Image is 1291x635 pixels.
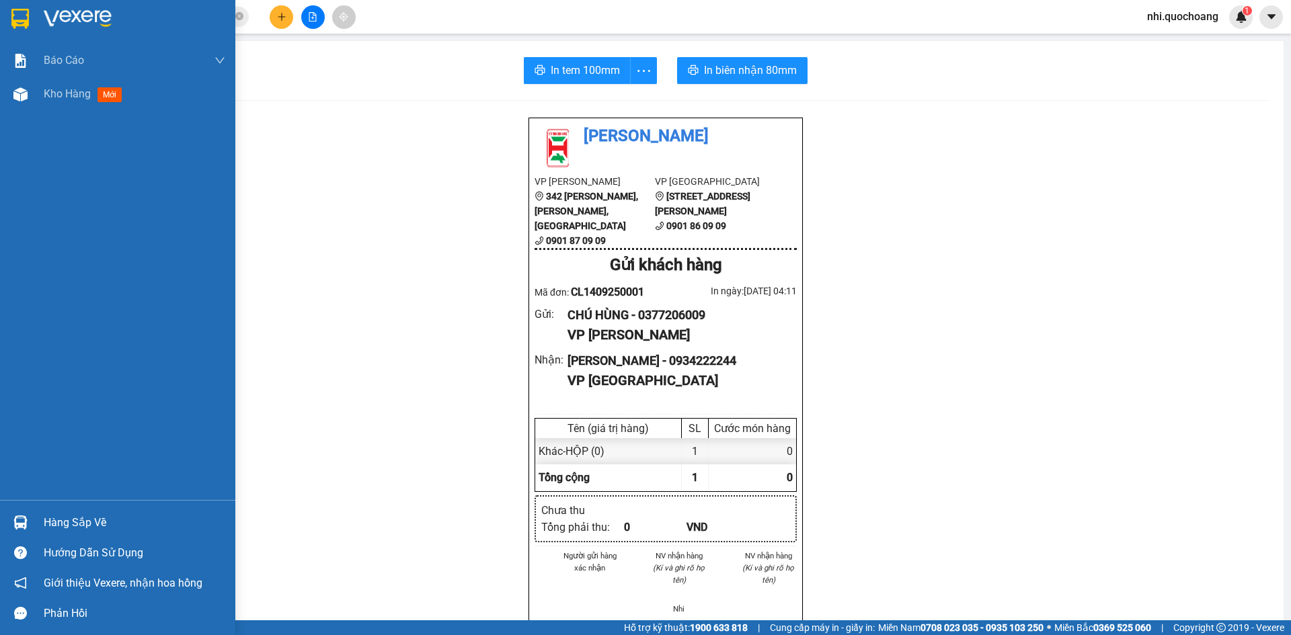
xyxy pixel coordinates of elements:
li: Người gửi hàng xác nhận [561,550,619,574]
div: CHÚ HÙNG - 0377206009 [568,306,786,325]
strong: 1900 633 818 [690,622,748,633]
li: NV nhận hàng [651,550,708,562]
span: 1 [1245,6,1249,15]
span: 1 [692,471,698,484]
span: Tổng cộng [539,471,590,484]
img: warehouse-icon [13,515,28,530]
button: printerIn biên nhận 80mm [677,57,808,84]
span: ⚪️ [1047,625,1051,630]
span: In biên nhận 80mm [704,62,797,79]
span: | [1161,620,1163,635]
div: Gửi : [535,306,568,323]
span: CL1409250001 [571,286,644,298]
span: Miền Bắc [1054,620,1151,635]
div: Tên (giá trị hàng) [539,422,678,435]
div: SL [685,422,705,435]
button: more [630,57,657,84]
li: [PERSON_NAME] [535,124,797,149]
li: NV nhận hàng [740,550,797,562]
li: VP [PERSON_NAME] [535,174,655,189]
span: question-circle [14,546,27,559]
div: 0 [709,438,796,464]
div: VP [PERSON_NAME] [568,325,786,345]
span: Kho hàng [44,87,91,100]
span: Miền Nam [878,620,1044,635]
span: printer [688,65,699,77]
button: aim [332,5,356,29]
button: plus [270,5,293,29]
sup: 1 [1243,6,1252,15]
span: Hỗ trợ kỹ thuật: [624,620,748,635]
span: message [14,607,27,620]
span: Giới thiệu Vexere, nhận hoa hồng [44,575,202,591]
li: Nhi [651,603,708,615]
b: 342 [PERSON_NAME], [PERSON_NAME], [GEOGRAPHIC_DATA] [535,191,638,231]
span: copyright [1216,623,1226,632]
div: [PERSON_NAME] - 0934222244 [568,351,786,370]
div: VP [GEOGRAPHIC_DATA] [568,370,786,391]
span: mới [97,87,122,102]
div: Gửi khách hàng [535,253,797,278]
span: notification [14,577,27,589]
span: plus [277,12,286,22]
div: Hướng dẫn sử dụng [44,543,225,563]
strong: 0369 525 060 [1093,622,1151,633]
b: [STREET_ADDRESS][PERSON_NAME] [655,191,750,216]
span: aim [339,12,348,22]
span: close-circle [235,11,243,24]
button: printerIn tem 100mm [524,57,631,84]
li: VP [GEOGRAPHIC_DATA] [655,174,775,189]
button: file-add [301,5,325,29]
span: Báo cáo [44,52,84,69]
div: 0 [624,519,687,536]
img: logo-vxr [11,9,29,29]
span: Khác - HỘP (0) [539,445,604,458]
span: printer [535,65,545,77]
div: Chưa thu [541,502,624,519]
span: file-add [308,12,317,22]
img: logo.jpg [535,124,582,171]
span: phone [655,221,664,230]
span: more [631,62,656,79]
span: down [214,55,225,66]
div: Hàng sắp về [44,513,225,533]
span: environment [535,192,544,201]
div: 1 [682,438,709,464]
div: Mã đơn: [535,284,666,300]
b: 0901 87 09 09 [546,235,606,246]
div: Tổng phải thu : [541,519,624,536]
div: Cước món hàng [712,422,793,435]
i: (Kí và ghi rõ họ tên) [742,563,794,585]
span: environment [655,192,664,201]
span: phone [535,236,544,245]
div: Nhận : [535,351,568,368]
button: caret-down [1259,5,1283,29]
img: warehouse-icon [13,87,28,101]
span: | [758,620,760,635]
b: 0901 86 09 09 [666,220,726,231]
span: caret-down [1265,11,1278,23]
span: In tem 100mm [551,62,620,79]
span: close-circle [235,12,243,20]
span: Cung cấp máy in - giấy in: [770,620,875,635]
div: Phản hồi [44,603,225,624]
div: In ngày: [DATE] 04:11 [666,284,797,298]
img: icon-new-feature [1235,11,1247,23]
span: nhi.quochoang [1136,8,1229,25]
img: solution-icon [13,54,28,68]
i: (Kí và ghi rõ họ tên) [653,563,705,585]
strong: 0708 023 035 - 0935 103 250 [921,622,1044,633]
div: VND [687,519,749,536]
span: 0 [787,471,793,484]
